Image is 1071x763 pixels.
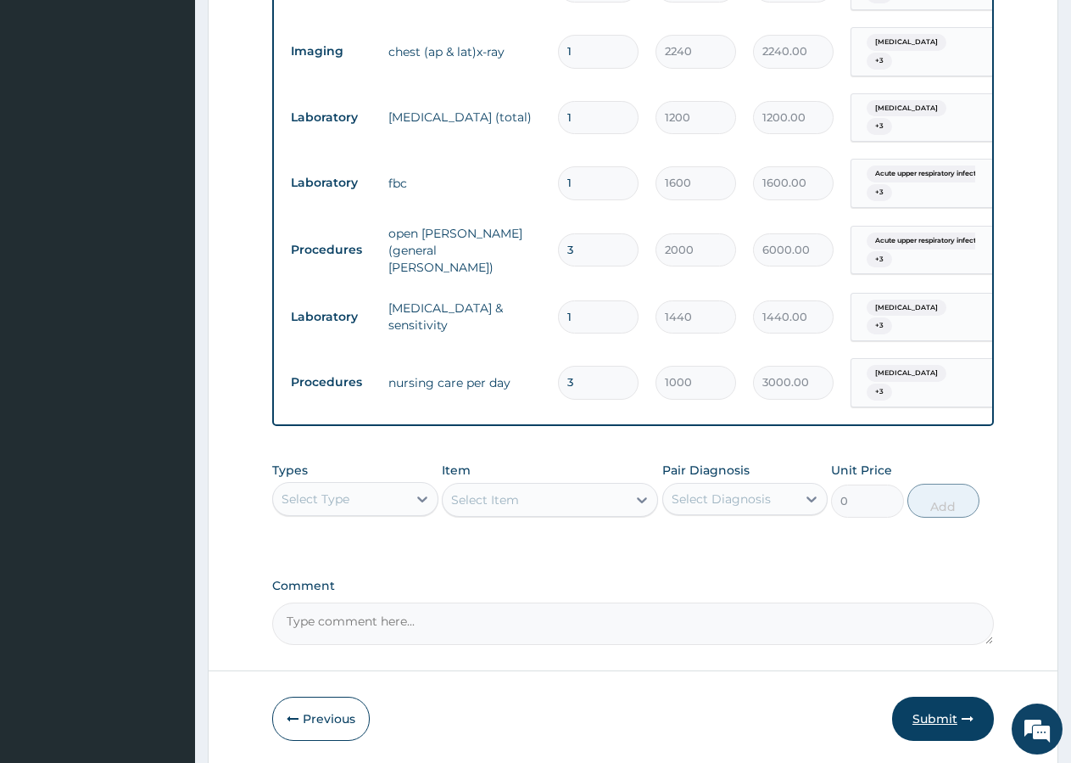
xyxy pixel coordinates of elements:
[282,167,380,199] td: Laboratory
[380,100,549,134] td: [MEDICAL_DATA] (total)
[867,384,892,401] span: + 3
[31,85,69,127] img: d_794563401_company_1708531726252_794563401
[282,36,380,67] td: Imaging
[672,491,771,508] div: Select Diagnosis
[282,367,380,398] td: Procedures
[282,491,349,508] div: Select Type
[272,697,370,741] button: Previous
[282,301,380,333] td: Laboratory
[442,462,471,479] label: Item
[867,100,946,117] span: [MEDICAL_DATA]
[88,95,285,117] div: Chat with us now
[278,8,319,49] div: Minimize live chat window
[380,166,549,200] td: fbc
[831,462,892,479] label: Unit Price
[867,166,990,182] span: Acute upper respiratory infect...
[867,317,892,334] span: + 3
[380,366,549,400] td: nursing care per day
[282,102,380,133] td: Laboratory
[867,118,892,135] span: + 3
[892,697,994,741] button: Submit
[867,300,946,317] span: [MEDICAL_DATA]
[867,184,892,201] span: + 3
[282,234,380,266] td: Procedures
[8,463,323,523] textarea: Type your message and hit 'Enter'
[867,233,990,250] span: Acute upper respiratory infect...
[380,35,549,69] td: chest (ap & lat)x-ray
[98,214,234,385] span: We're online!
[867,34,946,51] span: [MEDICAL_DATA]
[272,579,994,593] label: Comment
[867,365,946,382] span: [MEDICAL_DATA]
[380,216,549,284] td: open [PERSON_NAME] (general [PERSON_NAME])
[907,484,979,518] button: Add
[380,291,549,342] td: [MEDICAL_DATA] & sensitivity
[662,462,750,479] label: Pair Diagnosis
[867,251,892,268] span: + 3
[272,463,308,478] label: Types
[867,53,892,70] span: + 3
